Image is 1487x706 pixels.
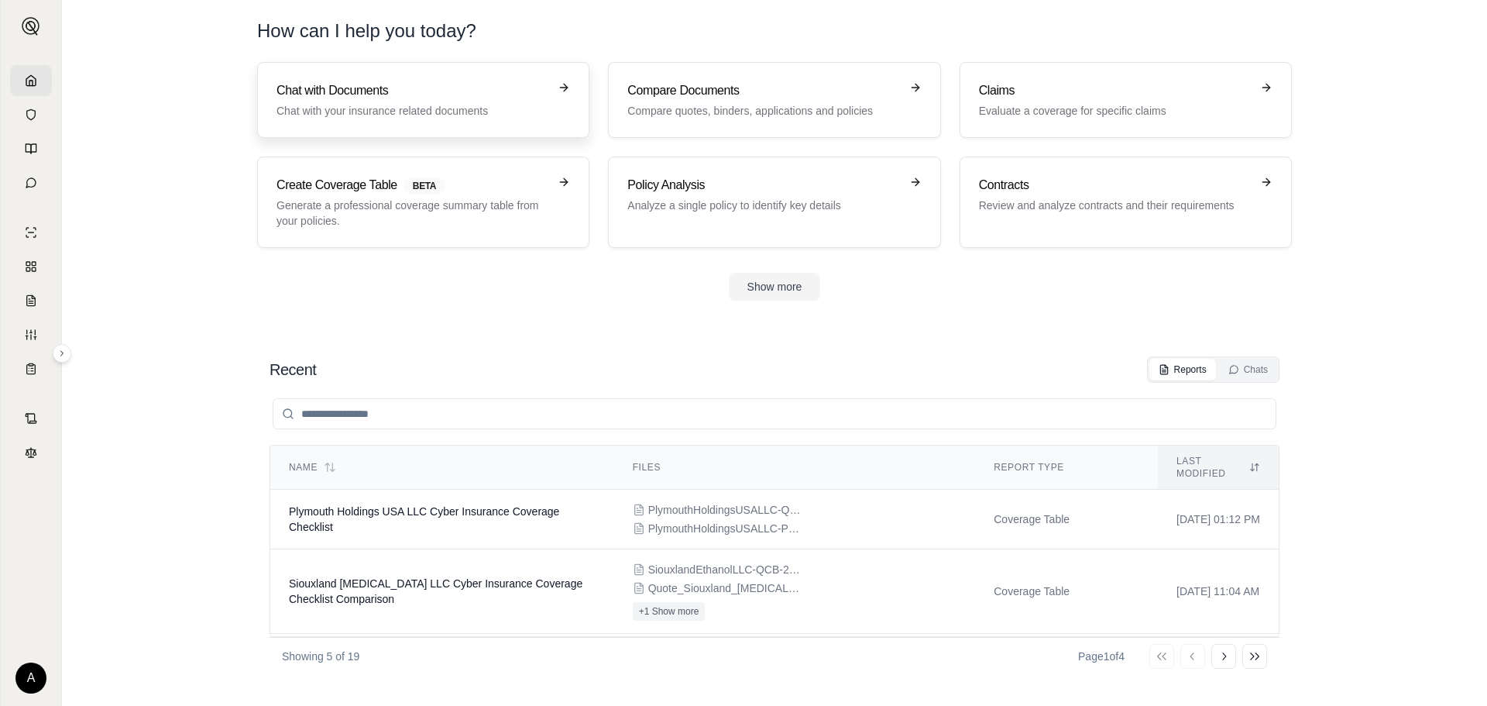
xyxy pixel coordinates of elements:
[1176,455,1260,480] div: Last modified
[10,133,52,164] a: Prompt Library
[276,176,548,195] h3: Create Coverage Table
[975,549,1158,634] td: Coverage Table
[276,198,548,229] p: Generate a professional coverage summary table from your policies.
[270,359,316,381] h2: Recent
[10,403,52,434] a: Contract Analysis
[10,353,52,384] a: Coverage Table
[1158,549,1279,634] td: [DATE] 11:04 AM
[1219,359,1277,381] button: Chats
[1078,649,1125,664] div: Page 1 of 4
[10,217,52,248] a: Single Policy
[282,649,359,664] p: Showing 5 of 19
[257,157,589,248] a: Create Coverage TableBETAGenerate a professional coverage summary table from your policies.
[15,11,46,42] button: Expand sidebar
[404,177,445,195] span: BETA
[979,103,1251,119] p: Evaluate a coverage for specific claims
[10,167,52,198] a: Chat
[627,81,899,100] h3: Compare Documents
[627,103,899,119] p: Compare quotes, binders, applications and policies
[648,521,803,536] span: PlymouthHoldingsUSALLC-PLM-CB-SADSITTDM-Cowbell-Policy.pdf
[1158,490,1279,549] td: [DATE] 01:12 PM
[627,176,899,195] h3: Policy Analysis
[289,577,582,605] span: Siouxland Ethanol LLC Cyber Insurance Coverage Checklist Comparison
[648,562,803,577] span: SiouxlandEthanolLLC-QCB-250-GGRWZORW-Cowbell-Proposal.pdf
[289,505,559,533] span: Plymouth Holdings USA LLC Cyber Insurance Coverage Checklist
[627,198,899,213] p: Analyze a single policy to identify key details
[10,437,52,468] a: Legal Search Engine
[960,157,1292,248] a: ContractsReview and analyze contracts and their requirements
[22,17,40,36] img: Expand sidebar
[608,62,940,138] a: Compare DocumentsCompare quotes, binders, applications and policies
[975,490,1158,549] td: Coverage Table
[729,273,821,301] button: Show more
[10,65,52,96] a: Home
[979,198,1251,213] p: Review and analyze contracts and their requirements
[614,446,976,490] th: Files
[979,81,1251,100] h3: Claims
[289,461,596,474] div: Name
[1149,359,1216,381] button: Reports
[975,446,1158,490] th: Report Type
[10,99,52,130] a: Documents Vault
[648,580,803,596] span: Quote_Siouxland_Ethanol_LLC_2025_09_09_1626.pdf
[10,285,52,316] a: Claim Coverage
[608,157,940,248] a: Policy AnalysisAnalyze a single policy to identify key details
[1159,363,1207,376] div: Reports
[10,319,52,350] a: Custom Report
[979,176,1251,195] h3: Contracts
[257,19,1292,43] h1: How can I help you today?
[633,602,706,621] button: +1 Show more
[276,103,548,119] p: Chat with your insurance related documents
[276,81,548,100] h3: Chat with Documents
[53,344,71,363] button: Expand sidebar
[15,663,46,694] div: A
[648,502,803,518] span: PlymouthHoldingsUSALLC-QCB-250-MA7H0H4Z-Cowbell-Proposal.pdf
[960,62,1292,138] a: ClaimsEvaluate a coverage for specific claims
[257,62,589,138] a: Chat with DocumentsChat with your insurance related documents
[10,251,52,282] a: Policy Comparisons
[1228,363,1268,376] div: Chats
